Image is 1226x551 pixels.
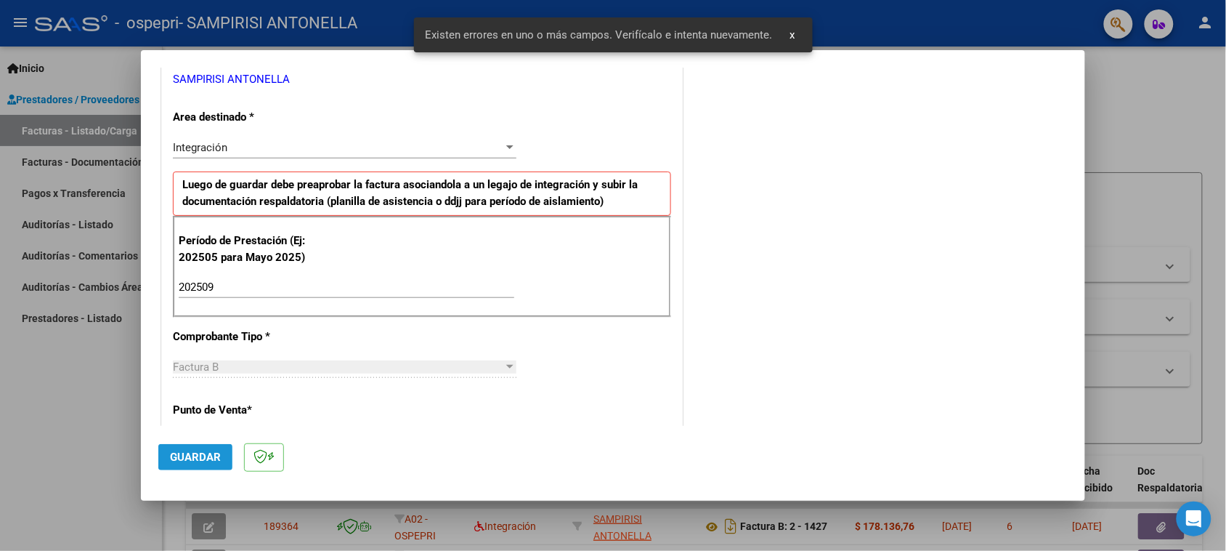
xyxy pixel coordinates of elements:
[173,71,671,88] p: SAMPIRISI ANTONELLA
[173,141,227,154] span: Integración
[779,22,807,48] button: x
[426,28,773,42] span: Existen errores en uno o más campos. Verifícalo e intenta nuevamente.
[1177,502,1211,536] div: Open Intercom Messenger
[173,329,322,345] p: Comprobante Tipo *
[173,109,322,126] p: Area destinado *
[158,444,232,470] button: Guardar
[170,451,221,464] span: Guardar
[182,178,638,208] strong: Luego de guardar debe preaprobar la factura asociandola a un legajo de integración y subir la doc...
[790,28,795,41] span: x
[173,402,322,419] p: Punto de Venta
[173,361,219,374] span: Factura B
[179,233,325,265] p: Período de Prestación (Ej: 202505 para Mayo 2025)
